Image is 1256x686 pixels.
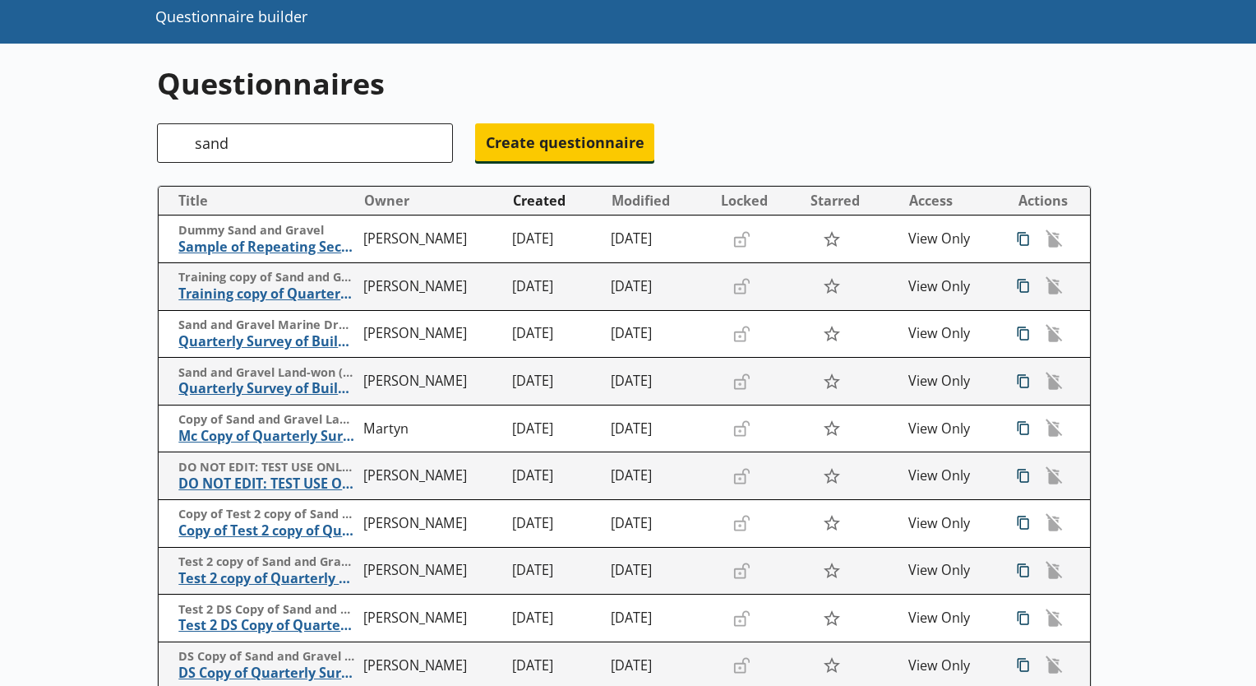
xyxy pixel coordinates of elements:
[506,216,605,263] td: [DATE]
[902,310,1001,358] td: View Only
[903,188,1000,214] button: Access
[1000,187,1090,216] th: Actions
[506,358,605,406] td: [DATE]
[178,475,356,493] span: DO NOT EDIT: TEST USE ONLY Quarterly Survey of Building Materials Sand and Gravel (land-won)
[604,310,713,358] td: [DATE]
[814,461,849,492] button: Star
[814,271,849,302] button: Star
[506,263,605,311] td: [DATE]
[357,263,506,311] td: [PERSON_NAME]
[506,595,605,642] td: [DATE]
[178,460,356,475] span: DO NOT EDIT: TEST USE ONLY 066 Sand and Gravel Land-won
[604,358,713,406] td: [DATE]
[604,263,713,311] td: [DATE]
[902,452,1001,500] td: View Only
[803,188,901,214] button: Starred
[165,188,356,214] button: Title
[604,452,713,500] td: [DATE]
[902,500,1001,548] td: View Only
[604,216,713,263] td: [DATE]
[178,522,356,540] span: Copy of Test 2 copy of Quarterly Survey of Building Materials Sand and Gravel (land-won)
[814,555,849,586] button: Star
[178,649,356,665] span: DS Copy of Sand and Gravel Land-won (066)
[357,500,506,548] td: [PERSON_NAME]
[178,665,356,682] span: DS Copy of Quarterly Survey of Building Materials Sand and Gravel (land-won)
[178,223,356,239] span: Dummy Sand and Gravel
[357,452,506,500] td: [PERSON_NAME]
[358,188,505,214] button: Owner
[178,380,356,397] span: Quarterly Survey of Building Materials Sand and Gravel (land-won)
[178,617,356,634] span: Test 2 DS Copy of Quarterly Survey of Building Materials Sand and Gravel (marine dredged)
[178,412,356,428] span: Copy of Sand and Gravel Land-won (066)
[902,595,1001,642] td: View Only
[178,270,356,285] span: Training copy of Sand and Gravel Land-won (066)
[357,595,506,642] td: [PERSON_NAME]
[178,570,356,587] span: Test 2 copy of Quarterly Survey of Building Materials Sand and Gravel (land-won)
[604,595,713,642] td: [DATE]
[178,507,356,522] span: Copy of Test 2 copy of Sand and Gravel Land-won (066)
[604,405,713,452] td: [DATE]
[714,188,801,214] button: Locked
[506,547,605,595] td: [DATE]
[178,428,356,445] span: Mc Copy of Quarterly Survey of Building Materials Sand and Gravel (land-won)
[814,602,849,633] button: Star
[178,285,356,303] span: Training copy of Quarterly Survey of Building Materials Sand and Gravel (land-won)
[605,188,713,214] button: Modified
[178,554,356,570] span: Test 2 copy of Sand and Gravel Land-won (066)
[814,413,849,444] button: Star
[814,318,849,350] button: Star
[178,318,356,333] span: Sand and Gravel Marine Dredged (076)
[506,310,605,358] td: [DATE]
[178,365,356,381] span: Sand and Gravel Land-won (066)
[178,602,356,618] span: Test 2 DS Copy of Sand and Gravel Marine Dredged (076)
[506,500,605,548] td: [DATE]
[357,405,506,452] td: Martyn
[357,547,506,595] td: [PERSON_NAME]
[604,547,713,595] td: [DATE]
[178,239,356,256] span: Sample of Repeating Section
[157,63,1092,104] h1: Questionnaires
[506,452,605,500] td: [DATE]
[814,508,849,539] button: Star
[814,224,849,255] button: Star
[814,365,849,396] button: Star
[902,358,1001,406] td: View Only
[814,650,849,681] button: Star
[475,123,654,161] button: Create questionnaire
[902,263,1001,311] td: View Only
[155,7,841,27] p: Questionnaire builder
[178,333,356,350] span: Quarterly Survey of Building Materials Sand and Gravel (marine dredged)
[357,358,506,406] td: [PERSON_NAME]
[902,547,1001,595] td: View Only
[157,123,453,163] input: Search questionnaire titles
[357,216,506,263] td: [PERSON_NAME]
[357,310,506,358] td: [PERSON_NAME]
[902,216,1001,263] td: View Only
[506,188,604,214] button: Created
[506,405,605,452] td: [DATE]
[604,500,713,548] td: [DATE]
[902,405,1001,452] td: View Only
